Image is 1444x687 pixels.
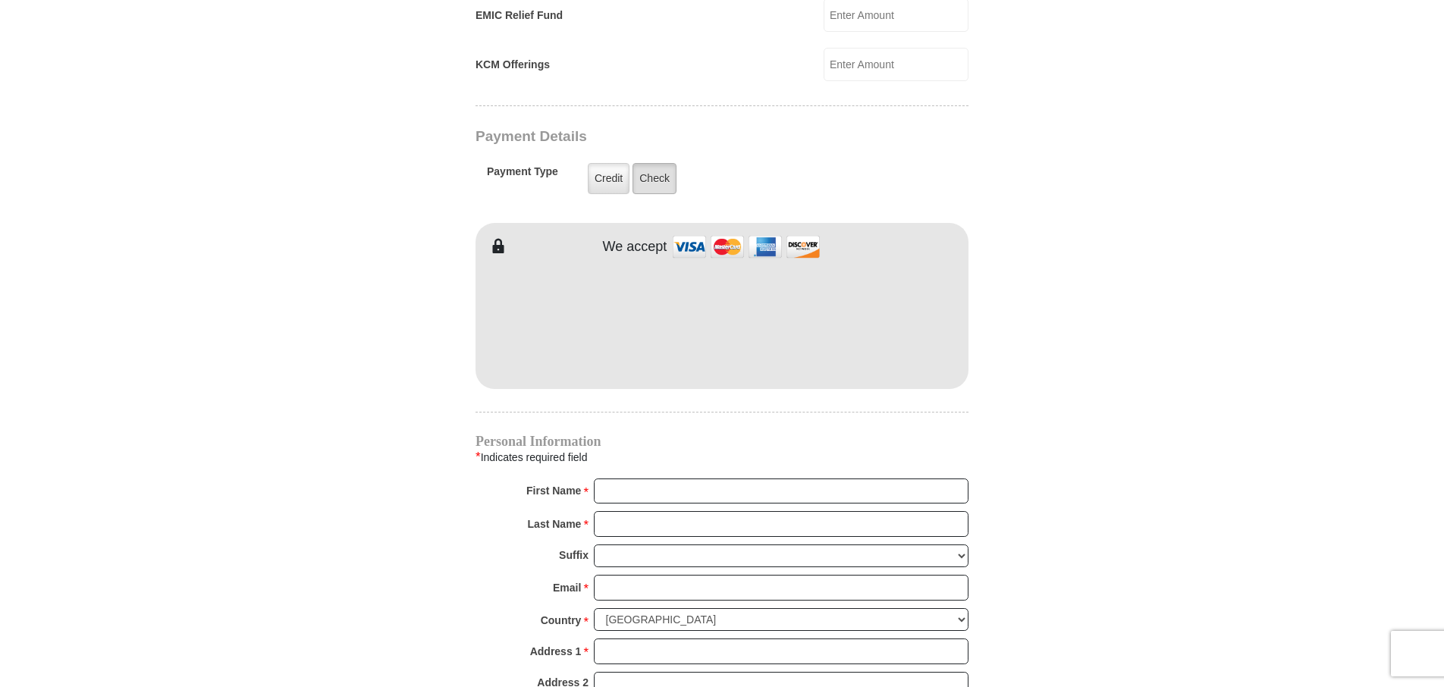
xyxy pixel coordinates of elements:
strong: First Name [526,480,581,501]
label: KCM Offerings [476,57,550,73]
strong: Email [553,577,581,598]
input: Enter Amount [824,48,968,81]
label: EMIC Relief Fund [476,8,563,24]
h3: Payment Details [476,128,862,146]
strong: Suffix [559,544,589,566]
div: Indicates required field [476,447,968,467]
strong: Address 1 [530,641,582,662]
label: Credit [588,163,629,194]
label: Check [633,163,676,194]
img: credit cards accepted [670,231,822,263]
h4: Personal Information [476,435,968,447]
h4: We accept [603,239,667,256]
strong: Country [541,610,582,631]
strong: Last Name [528,513,582,535]
h5: Payment Type [487,165,558,186]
